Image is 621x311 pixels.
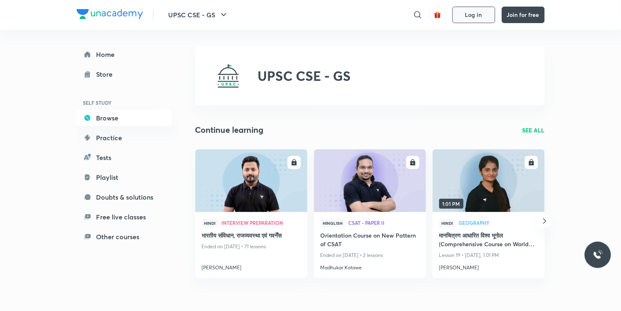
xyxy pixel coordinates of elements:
[439,231,538,250] a: मानचित्रण आधारित विश्व भूगोल (Comprehensive Course on World Mapping )
[77,189,172,205] a: Doubts & solutions
[77,9,143,21] a: Company Logo
[77,169,172,186] a: Playlist
[202,219,218,228] span: Hindi
[465,12,482,18] span: Log in
[321,261,419,271] a: Madhukar Kotawe
[459,220,538,226] a: Geography
[222,220,301,226] a: Interview Preparation
[164,7,234,23] button: UPSC CSE - GS
[314,149,426,212] a: new-thumbnail
[202,261,301,271] a: [PERSON_NAME]
[434,11,441,19] img: avatar
[77,46,172,63] a: Home
[349,220,419,226] a: CSAT - Paper II
[452,7,495,23] button: Log in
[195,149,307,212] a: new-thumbnail
[202,241,301,252] p: Ended on [DATE] • 71 lessons
[431,148,546,212] img: new-thumbnail
[77,229,172,245] a: Other courses
[202,231,301,241] a: भारतीय संविधान, राजव्यवस्था एवं गवर्नेंस
[258,68,351,84] h2: UPSC CSE - GS
[321,219,345,228] span: Hinglish
[194,148,308,212] img: new-thumbnail
[593,250,603,260] img: ttu
[439,250,538,261] p: Lesson 19 • [DATE], 1:01 PM
[215,63,241,89] img: UPSC CSE - GS
[77,209,172,225] a: Free live classes
[313,148,427,212] img: new-thumbnail
[433,149,545,212] a: new-thumbnail1:01 PM
[439,219,456,228] span: Hindi
[77,66,172,82] a: Store
[195,124,264,136] h2: Continue learning
[349,220,419,225] span: CSAT - Paper II
[77,96,172,110] h6: SELF STUDY
[77,110,172,126] a: Browse
[429,7,446,23] button: avatar
[502,7,545,23] button: Join for free
[523,126,545,134] a: SEE ALL
[96,69,118,79] div: Store
[77,149,172,166] a: Tests
[77,130,172,146] a: Practice
[77,9,143,19] img: Company Logo
[321,250,419,261] p: Ended on [DATE] • 2 lessons
[439,199,464,209] span: 1:01 PM
[507,12,539,18] span: Join for free
[222,220,301,225] span: Interview Preparation
[439,261,538,271] a: [PERSON_NAME]
[459,220,538,225] span: Geography
[321,231,419,250] a: Orientation Course on New Pattern of CSAT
